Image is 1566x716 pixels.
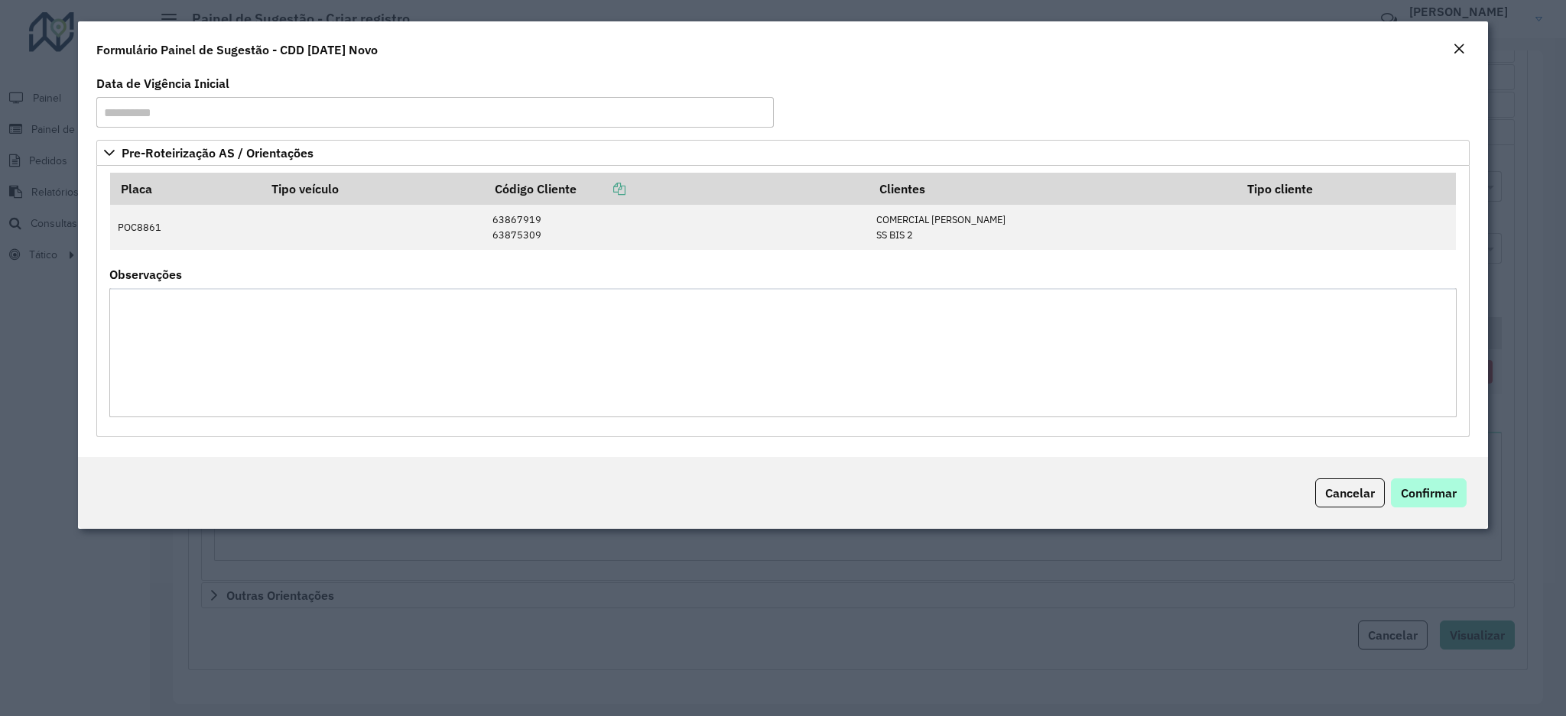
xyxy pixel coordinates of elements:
a: Pre-Roteirização AS / Orientações [96,140,1469,166]
label: Observações [109,265,182,283]
span: Confirmar [1401,485,1457,501]
td: COMERCIAL [PERSON_NAME] SS BIS 2 [869,205,1236,250]
h4: Formulário Painel de Sugestão - CDD [DATE] Novo [96,40,378,59]
button: Confirmar [1391,478,1467,507]
span: Cancelar [1325,485,1375,501]
th: Tipo veículo [261,173,484,205]
th: Clientes [869,173,1236,205]
div: Pre-Roteirização AS / Orientações [96,166,1469,437]
button: Cancelar [1315,478,1385,507]
td: 63867919 63875309 [485,205,869,250]
th: Placa [110,173,261,205]
em: Fechar [1453,43,1465,55]
button: Close [1448,40,1470,60]
td: POC8861 [110,205,261,250]
th: Código Cliente [485,173,869,205]
span: Pre-Roteirização AS / Orientações [122,147,314,159]
a: Copiar [577,181,625,196]
label: Data de Vigência Inicial [96,74,229,92]
th: Tipo cliente [1236,173,1456,205]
